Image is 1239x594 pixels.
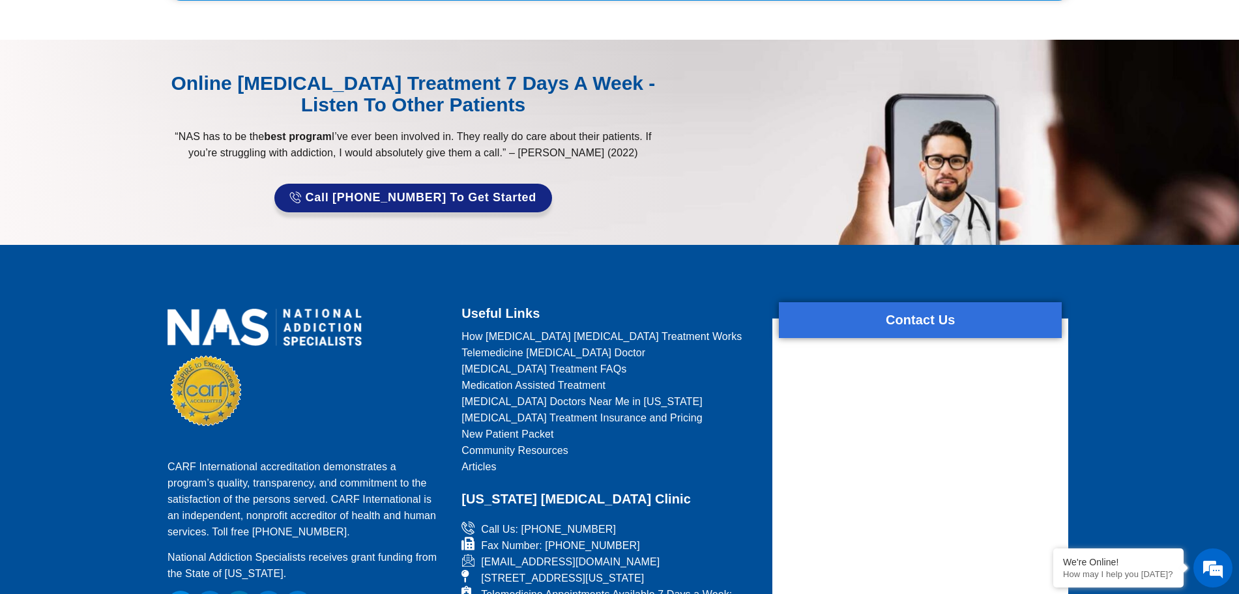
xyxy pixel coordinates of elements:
h2: Useful Links [461,302,756,325]
div: Navigation go back [14,67,34,87]
a: Call [PHONE_NUMBER] to Get Started [274,184,552,212]
p: CARF International accreditation demonstrates a program’s quality, transparency, and commitment t... [168,459,445,540]
div: Online [MEDICAL_DATA] Treatment 7 Days A Week - Listen to Other Patients [161,72,665,115]
span: Community Resources [461,442,568,459]
a: How [MEDICAL_DATA] [MEDICAL_DATA] Treatment Works [461,328,756,345]
p: “NAS has to be the I’ve ever been involved in. They really do care about their patients. If you’r... [161,128,665,161]
h2: [US_STATE] [MEDICAL_DATA] Clinic [461,488,756,511]
div: We're Online! [1063,557,1174,567]
span: Articles [461,459,496,475]
span: [STREET_ADDRESS][US_STATE] [478,570,644,586]
span: [MEDICAL_DATA] Treatment Insurance and Pricing [461,410,703,426]
a: [MEDICAL_DATA] Treatment FAQs [461,361,756,377]
span: Call [PHONE_NUMBER] to Get Started [306,191,537,205]
a: Telemedicine [MEDICAL_DATA] Doctor [461,345,756,361]
p: National Addiction Specialists receives grant funding from the State of [US_STATE]. [168,549,445,582]
p: How may I help you today? [1063,569,1174,579]
textarea: Type your message and hit 'Enter' [7,356,248,401]
span: [MEDICAL_DATA] Doctors Near Me in [US_STATE] [461,393,703,410]
span: [EMAIL_ADDRESS][DOMAIN_NAME] [478,554,660,570]
a: Community Resources [461,442,756,459]
a: New Patient Packet [461,426,756,442]
img: national addiction specialists online suboxone doctors clinic for opioid addiction treatment [168,309,362,346]
span: Telemedicine [MEDICAL_DATA] Doctor [461,345,645,361]
span: We're online! [76,164,180,296]
span: Call Us: [PHONE_NUMBER] [478,521,616,537]
div: Minimize live chat window [214,7,245,38]
span: [MEDICAL_DATA] Treatment FAQs [461,361,626,377]
a: [MEDICAL_DATA] Treatment Insurance and Pricing [461,410,756,426]
a: Call Us: [PHONE_NUMBER] [461,521,756,537]
div: Chat with us now [87,68,239,85]
strong: best program [264,131,331,142]
span: Medication Assisted Treatment [461,377,605,393]
span: New Patient Packet [461,426,553,442]
span: How [MEDICAL_DATA] [MEDICAL_DATA] Treatment Works [461,328,742,345]
h2: Contact Us [779,309,1062,332]
a: Articles [461,459,756,475]
a: [MEDICAL_DATA] Doctors Near Me in [US_STATE] [461,393,756,410]
a: Fax Number: [PHONE_NUMBER] [461,537,756,554]
img: CARF Seal [171,356,241,426]
span: Fax Number: [PHONE_NUMBER] [478,537,640,554]
a: Medication Assisted Treatment [461,377,756,393]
